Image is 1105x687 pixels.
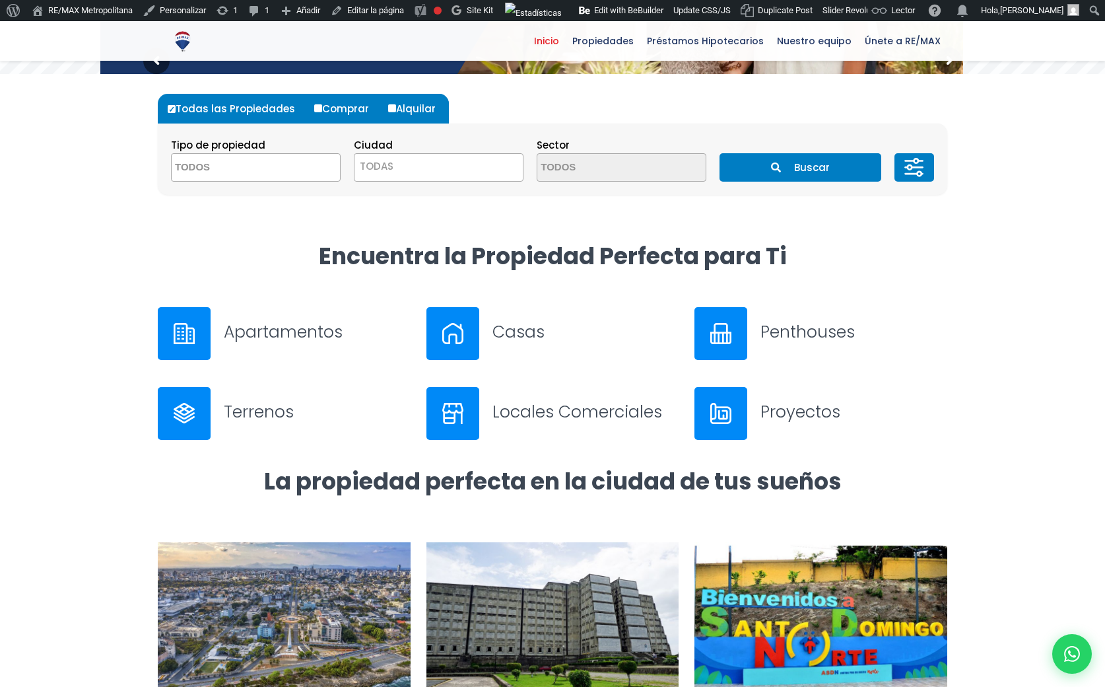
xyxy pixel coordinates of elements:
[694,387,947,440] a: Proyectos
[505,3,562,24] img: Visitas de 48 horas. Haz clic para ver más estadísticas del sitio.
[224,320,411,343] h3: Apartamentos
[760,320,947,343] h3: Penthouses
[158,307,411,360] a: Apartamentos
[311,94,382,124] label: Comprar
[264,465,842,497] strong: La propiedad perfecta en la ciudad de tus sueños
[172,154,300,182] textarea: Search
[640,21,770,61] a: Préstamos Hipotecarios
[822,5,885,15] span: Slider Revolution
[858,31,947,51] span: Únete a RE/MAX
[158,387,411,440] a: Terrenos
[354,157,523,176] span: TODAS
[566,31,640,51] span: Propiedades
[720,153,881,182] button: Buscar
[760,400,947,423] h3: Proyectos
[314,104,322,112] input: Comprar
[694,307,947,360] a: Penthouses
[1000,5,1063,15] span: [PERSON_NAME]
[171,21,194,61] a: RE/MAX Metropolitana
[770,31,858,51] span: Nuestro equipo
[388,104,396,112] input: Alquilar
[770,21,858,61] a: Nuestro equipo
[354,153,523,182] span: TODAS
[360,159,393,173] span: TODAS
[168,105,176,113] input: Todas las Propiedades
[467,5,493,15] span: Site Kit
[171,30,194,53] img: Logo de REMAX
[640,31,770,51] span: Préstamos Hipotecarios
[537,138,570,152] span: Sector
[434,7,442,15] div: Frase clave objetivo no establecida
[319,240,787,272] strong: Encuentra la Propiedad Perfecta para Ti
[527,31,566,51] span: Inicio
[527,21,566,61] a: Inicio
[492,320,679,343] h3: Casas
[224,400,411,423] h3: Terrenos
[492,400,679,423] h3: Locales Comerciales
[426,387,679,440] a: Locales Comerciales
[426,307,679,360] a: Casas
[537,154,665,182] textarea: Search
[858,21,947,61] a: Únete a RE/MAX
[354,138,393,152] span: Ciudad
[385,94,449,124] label: Alquilar
[171,138,265,152] span: Tipo de propiedad
[566,21,640,61] a: Propiedades
[164,94,308,124] label: Todas las Propiedades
